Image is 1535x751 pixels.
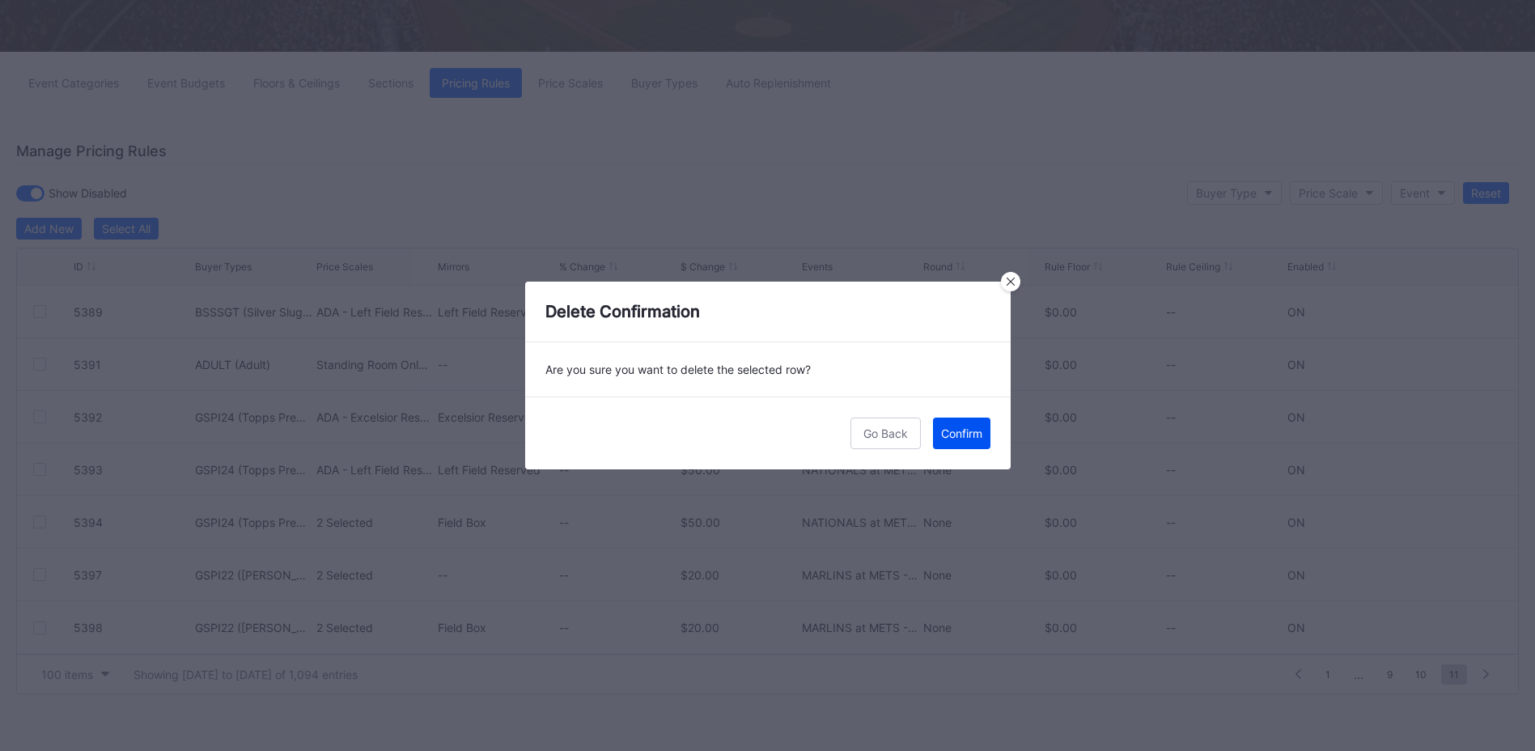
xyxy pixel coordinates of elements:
[941,426,982,440] div: Confirm
[525,342,1011,397] div: Are you sure you want to delete the selected row?
[933,418,990,449] button: Confirm
[850,418,921,449] button: Go Back
[525,282,1011,342] div: Delete Confirmation
[863,426,908,440] div: Go Back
